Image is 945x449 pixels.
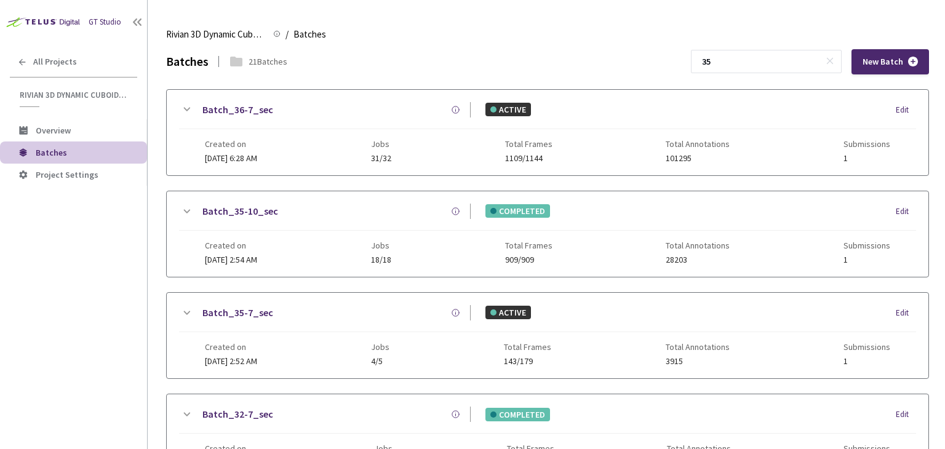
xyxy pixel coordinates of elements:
[205,356,257,367] span: [DATE] 2:52 AM
[666,139,730,149] span: Total Annotations
[896,408,916,421] div: Edit
[167,191,928,277] div: Batch_35-10_secCOMPLETEDEditCreated on[DATE] 2:54 AMJobs18/18Total Frames909/909Total Annotations...
[371,255,391,264] span: 18/18
[505,240,552,250] span: Total Frames
[666,342,730,352] span: Total Annotations
[36,169,98,180] span: Project Settings
[205,342,257,352] span: Created on
[485,103,531,116] div: ACTIVE
[896,307,916,319] div: Edit
[371,240,391,250] span: Jobs
[33,57,77,67] span: All Projects
[202,204,278,219] a: Batch_35-10_sec
[666,357,730,366] span: 3915
[843,240,890,250] span: Submissions
[167,90,928,175] div: Batch_36-7_secACTIVEEditCreated on[DATE] 6:28 AMJobs31/32Total Frames1109/1144Total Annotations10...
[843,139,890,149] span: Submissions
[166,27,266,42] span: Rivian 3D Dynamic Cuboids[2024-25]
[205,240,257,250] span: Created on
[285,27,289,42] li: /
[205,153,257,164] span: [DATE] 6:28 AM
[485,408,550,421] div: COMPLETED
[666,255,730,264] span: 28203
[485,306,531,319] div: ACTIVE
[249,55,287,68] div: 21 Batches
[202,305,273,320] a: Batch_35-7_sec
[896,205,916,218] div: Edit
[843,255,890,264] span: 1
[843,357,890,366] span: 1
[505,154,552,163] span: 1109/1144
[896,104,916,116] div: Edit
[36,147,67,158] span: Batches
[167,293,928,378] div: Batch_35-7_secACTIVEEditCreated on[DATE] 2:52 AMJobs4/5Total Frames143/179Total Annotations3915Su...
[20,90,130,100] span: Rivian 3D Dynamic Cuboids[2024-25]
[89,16,121,28] div: GT Studio
[202,407,273,422] a: Batch_32-7_sec
[843,154,890,163] span: 1
[666,154,730,163] span: 101295
[205,254,257,265] span: [DATE] 2:54 AM
[485,204,550,218] div: COMPLETED
[666,240,730,250] span: Total Annotations
[843,342,890,352] span: Submissions
[371,342,389,352] span: Jobs
[695,50,826,73] input: Search
[202,102,273,117] a: Batch_36-7_sec
[371,154,391,163] span: 31/32
[505,255,552,264] span: 909/909
[371,139,391,149] span: Jobs
[863,57,903,67] span: New Batch
[504,342,551,352] span: Total Frames
[293,27,326,42] span: Batches
[371,357,389,366] span: 4/5
[166,52,209,71] div: Batches
[504,357,551,366] span: 143/179
[36,125,71,136] span: Overview
[505,139,552,149] span: Total Frames
[205,139,257,149] span: Created on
